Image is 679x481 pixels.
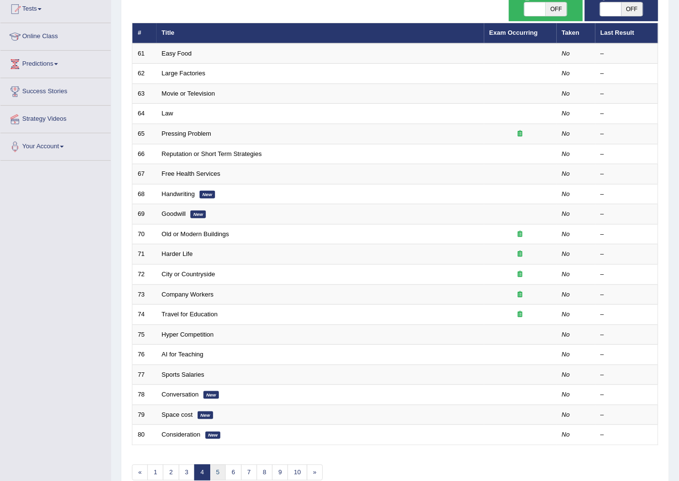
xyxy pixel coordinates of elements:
[0,106,111,130] a: Strategy Videos
[200,191,215,198] em: New
[132,264,157,284] td: 72
[162,270,216,278] a: City or Countryside
[0,23,111,47] a: Online Class
[162,291,214,298] a: Company Workers
[162,250,193,257] a: Harder Life
[307,465,323,481] a: »
[0,51,111,75] a: Predictions
[132,64,157,84] td: 62
[157,23,484,43] th: Title
[621,2,643,16] span: OFF
[490,250,551,259] div: Exam occurring question
[132,325,157,345] td: 75
[162,150,262,157] a: Reputation or Short Term Strategies
[132,244,157,265] td: 71
[601,310,653,319] div: –
[562,250,570,257] em: No
[162,371,204,378] a: Sports Salaries
[147,465,163,481] a: 1
[132,84,157,104] td: 63
[546,2,567,16] span: OFF
[601,49,653,58] div: –
[601,270,653,279] div: –
[132,385,157,405] td: 78
[241,465,257,481] a: 7
[162,170,220,177] a: Free Health Services
[601,230,653,239] div: –
[132,284,157,305] td: 73
[562,391,570,398] em: No
[288,465,307,481] a: 10
[601,129,653,139] div: –
[162,391,199,398] a: Conversation
[562,351,570,358] em: No
[601,89,653,99] div: –
[132,465,148,481] a: «
[0,133,111,157] a: Your Account
[194,465,210,481] a: 4
[132,345,157,365] td: 76
[562,190,570,198] em: No
[601,390,653,399] div: –
[179,465,195,481] a: 3
[162,130,212,137] a: Pressing Problem
[162,110,173,117] a: Law
[601,290,653,299] div: –
[132,144,157,164] td: 66
[562,291,570,298] em: No
[562,331,570,338] em: No
[162,50,192,57] a: Easy Food
[132,23,157,43] th: #
[163,465,179,481] a: 2
[562,431,570,438] em: No
[562,90,570,97] em: No
[562,130,570,137] em: No
[490,129,551,139] div: Exam occurring question
[132,124,157,144] td: 65
[601,430,653,439] div: –
[601,330,653,340] div: –
[132,184,157,204] td: 68
[601,109,653,118] div: –
[601,170,653,179] div: –
[190,211,206,218] em: New
[595,23,658,43] th: Last Result
[562,411,570,418] em: No
[162,230,229,238] a: Old or Modern Buildings
[198,411,213,419] em: New
[132,305,157,325] td: 74
[162,190,195,198] a: Handwriting
[162,70,205,77] a: Large Factories
[0,78,111,102] a: Success Stories
[132,43,157,64] td: 61
[162,311,218,318] a: Travel for Education
[210,465,226,481] a: 5
[601,69,653,78] div: –
[272,465,288,481] a: 9
[490,29,538,36] a: Exam Occurring
[162,90,215,97] a: Movie or Television
[601,210,653,219] div: –
[132,224,157,244] td: 70
[562,150,570,157] em: No
[601,250,653,259] div: –
[203,391,219,399] em: New
[562,50,570,57] em: No
[132,365,157,385] td: 77
[490,290,551,299] div: Exam occurring question
[601,190,653,199] div: –
[562,210,570,217] em: No
[557,23,595,43] th: Taken
[601,410,653,420] div: –
[601,150,653,159] div: –
[162,331,214,338] a: Hyper Competition
[162,210,186,217] a: Goodwill
[490,270,551,279] div: Exam occurring question
[162,431,201,438] a: Consideration
[225,465,241,481] a: 6
[162,351,203,358] a: AI for Teaching
[601,370,653,380] div: –
[132,425,157,445] td: 80
[562,110,570,117] em: No
[257,465,273,481] a: 8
